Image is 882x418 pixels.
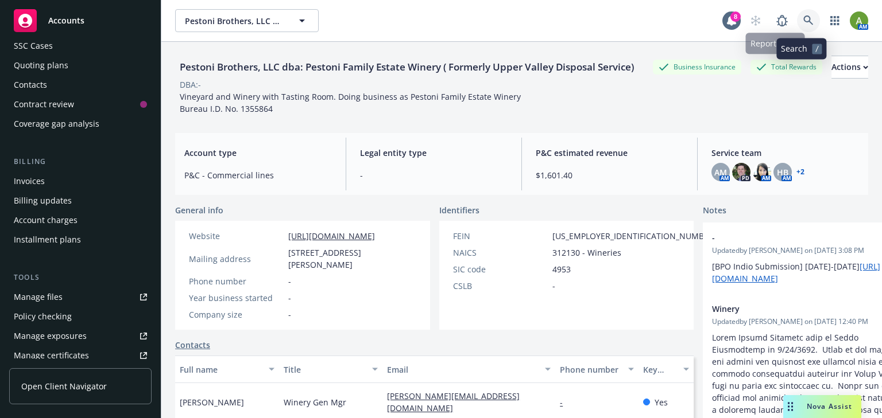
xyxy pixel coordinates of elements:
[14,115,99,133] div: Coverage gap analysis
[175,204,223,216] span: General info
[732,163,751,181] img: photo
[284,396,346,408] span: Winery Gen Mgr
[14,346,89,365] div: Manage certificates
[797,9,820,32] a: Search
[850,11,868,30] img: photo
[453,230,548,242] div: FEIN
[284,364,366,376] div: Title
[175,60,639,75] div: Pestoni Brothers, LLC dba: Pestoni Family Estate Winery ( Formerly Upper Valley Disposal Service)
[9,5,152,37] a: Accounts
[9,172,152,190] a: Invoices
[831,56,868,79] button: Actions
[9,37,152,55] a: SSC Cases
[184,169,332,181] span: P&C - Commercial lines
[288,292,291,304] span: -
[14,327,87,345] div: Manage exposures
[14,56,68,75] div: Quoting plans
[14,37,53,55] div: SSC Cases
[771,9,794,32] a: Report a Bug
[777,166,788,178] span: HB
[189,230,284,242] div: Website
[175,339,210,351] a: Contacts
[185,15,284,27] span: Pestoni Brothers, LLC dba: Pestoni Family Estate Winery ( Formerly Upper Valley Disposal Service)
[783,395,798,418] div: Drag to move
[14,211,78,229] div: Account charges
[360,169,508,181] span: -
[9,231,152,249] a: Installment plans
[730,11,741,22] div: 8
[9,56,152,75] a: Quoting plans
[703,204,726,218] span: Notes
[288,275,291,287] span: -
[14,76,47,94] div: Contacts
[9,76,152,94] a: Contacts
[9,327,152,345] a: Manage exposures
[288,308,291,321] span: -
[655,396,668,408] span: Yes
[189,253,284,265] div: Mailing address
[175,9,319,32] button: Pestoni Brothers, LLC dba: Pestoni Family Estate Winery ( Formerly Upper Valley Disposal Service)
[823,9,846,32] a: Switch app
[9,211,152,229] a: Account charges
[189,308,284,321] div: Company size
[189,292,284,304] div: Year business started
[536,169,683,181] span: $1,601.40
[288,247,416,271] span: [STREET_ADDRESS][PERSON_NAME]
[552,263,571,275] span: 4953
[453,280,548,292] div: CSLB
[14,288,63,306] div: Manage files
[180,79,201,91] div: DBA: -
[14,95,74,114] div: Contract review
[783,395,861,418] button: Nova Assist
[382,356,555,383] button: Email
[560,397,572,408] a: -
[639,356,694,383] button: Key contact
[180,364,262,376] div: Full name
[712,232,882,244] span: -
[9,346,152,365] a: Manage certificates
[453,263,548,275] div: SIC code
[180,396,244,408] span: [PERSON_NAME]
[387,390,520,413] a: [PERSON_NAME][EMAIL_ADDRESS][DOMAIN_NAME]
[48,16,84,25] span: Accounts
[21,380,107,392] span: Open Client Navigator
[184,147,332,159] span: Account type
[14,307,72,326] div: Policy checking
[753,163,771,181] img: photo
[9,95,152,114] a: Contract review
[560,364,621,376] div: Phone number
[14,192,72,210] div: Billing updates
[9,156,152,167] div: Billing
[453,247,548,259] div: NAICS
[9,272,152,283] div: Tools
[9,115,152,133] a: Coverage gap analysis
[360,147,508,159] span: Legal entity type
[288,231,375,241] a: [URL][DOMAIN_NAME]
[552,247,621,259] span: 312130 - Wineries
[387,364,538,376] div: Email
[751,60,822,74] div: Total Rewards
[189,275,284,287] div: Phone number
[744,9,767,32] a: Start snowing
[9,192,152,210] a: Billing updates
[552,280,555,292] span: -
[796,169,804,175] a: +2
[9,307,152,326] a: Policy checking
[14,231,81,249] div: Installment plans
[9,288,152,306] a: Manage files
[712,303,882,315] span: Winery
[180,91,521,114] span: Vineyard and Winery with Tasting Room. Doing business as Pestoni Family Estate Winery Bureau I.D....
[175,356,279,383] button: Full name
[807,401,852,411] span: Nova Assist
[643,364,676,376] div: Key contact
[439,204,479,216] span: Identifiers
[555,356,638,383] button: Phone number
[714,166,727,178] span: AM
[552,230,717,242] span: [US_EMPLOYER_IDENTIFICATION_NUMBER]
[653,60,741,74] div: Business Insurance
[14,172,45,190] div: Invoices
[711,147,859,159] span: Service team
[831,56,868,78] div: Actions
[536,147,683,159] span: P&C estimated revenue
